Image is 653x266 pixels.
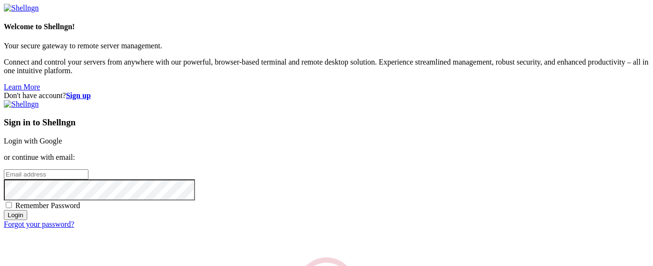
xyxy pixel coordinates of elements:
input: Login [4,210,27,220]
a: Forgot your password? [4,220,74,228]
a: Learn More [4,83,40,91]
span: Remember Password [15,201,80,210]
p: Connect and control your servers from anywhere with our powerful, browser-based terminal and remo... [4,58,649,75]
input: Email address [4,169,88,179]
div: Don't have account? [4,91,649,100]
img: Shellngn [4,100,39,109]
img: Shellngn [4,4,39,12]
input: Remember Password [6,202,12,208]
p: or continue with email: [4,153,649,162]
h3: Sign in to Shellngn [4,117,649,128]
a: Sign up [66,91,91,100]
a: Login with Google [4,137,62,145]
h4: Welcome to Shellngn! [4,22,649,31]
p: Your secure gateway to remote server management. [4,42,649,50]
